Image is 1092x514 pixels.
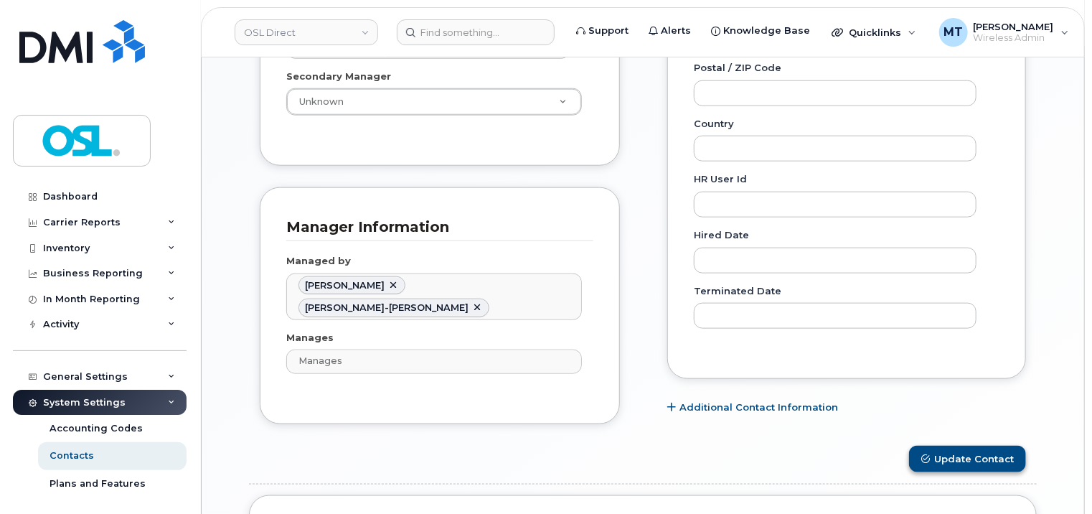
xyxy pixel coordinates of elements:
[305,302,469,313] span: Bader-Eddine Boucetta
[974,21,1054,32] span: [PERSON_NAME]
[849,27,901,38] span: Quicklinks
[661,24,691,38] span: Alerts
[397,19,555,45] input: Find something...
[287,89,581,115] a: Unknown
[286,70,391,83] label: Secondary Manager
[723,24,810,38] span: Knowledge Base
[694,228,749,242] label: Hired Date
[694,284,781,298] label: Terminated Date
[667,401,838,414] a: Additional Contact Information
[822,18,926,47] div: Quicklinks
[701,17,820,45] a: Knowledge Base
[694,172,747,186] label: HR user id
[235,19,378,45] a: OSL Direct
[974,32,1054,44] span: Wireless Admin
[286,254,351,268] label: Managed by
[291,95,344,108] span: Unknown
[286,331,334,345] label: Manages
[639,17,701,45] a: Alerts
[909,446,1026,472] button: Update Contact
[694,61,781,75] label: Postal / ZIP Code
[588,24,629,38] span: Support
[286,218,583,237] h3: Manager Information
[566,17,639,45] a: Support
[694,117,734,131] label: Country
[943,24,963,41] span: MT
[929,18,1079,47] div: Michael Togupen
[305,280,385,291] span: Alexandru Bugai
